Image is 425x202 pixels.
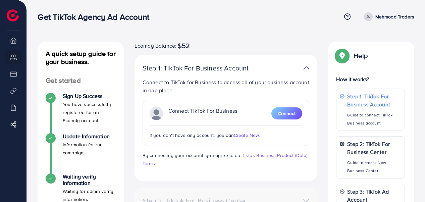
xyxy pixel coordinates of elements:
img: TikTok partner [150,107,163,120]
p: Step 2: TikTok For Business Center [347,140,401,156]
h4: Update Information [63,133,116,140]
p: Help [354,52,368,60]
h4: A quick setup guide for your business. [38,50,124,66]
li: Update Information [38,133,124,173]
h4: Sign Up Success [63,93,116,99]
li: Sign Up Success [38,93,124,133]
h3: Get TikTok Agency Ad Account [38,12,154,22]
span: Create New. [234,132,260,139]
img: logo [7,9,19,21]
img: TikTok partner [303,63,309,73]
span: If you don't have any account, you can [150,132,234,139]
img: Popup guide [336,50,348,62]
p: Guide to create New Business Center [347,159,401,175]
h4: Get started [38,77,124,85]
h4: Waiting verify information [63,173,116,186]
span: Ecomdy Balance: [135,42,176,50]
p: Connect to TikTok for Business to access all of your business account in one place [143,78,310,94]
p: Step 1: TikTok For Business Account [143,64,250,72]
p: You have successfully registered for an Ecomdy account [63,100,116,124]
p: Connect TikTok For Business [168,107,237,120]
p: How it works? [336,75,405,83]
span: $52 [178,42,190,50]
p: By connecting your account, you agree to our [143,151,310,167]
p: Information for run campaign. [63,141,116,157]
a: Mehmood Traders [361,12,414,21]
p: Guide to connect TikTok Business account [347,111,401,127]
p: Mehmood Traders [375,13,414,21]
span: Connect [278,110,296,117]
p: Step 1: TikTok For Business Account [347,92,401,108]
button: Connect [271,107,302,119]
